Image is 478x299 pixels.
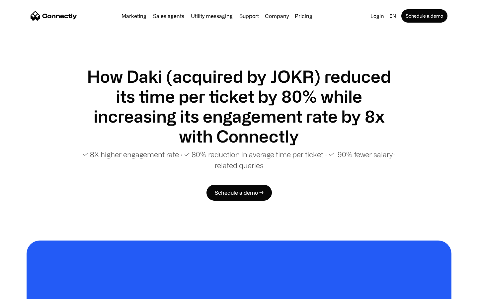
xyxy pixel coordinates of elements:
[368,11,387,21] a: Login
[7,287,40,297] aside: Language selected: English
[80,149,398,171] p: ✓ 8X higher engagement rate ∙ ✓ 80% reduction in average time per ticket ∙ ✓ 90% fewer salary-rel...
[206,185,272,201] a: Schedule a demo →
[188,13,235,19] a: Utility messaging
[387,11,400,21] div: en
[389,11,396,21] div: en
[401,9,447,23] a: Schedule a demo
[263,11,291,21] div: Company
[80,66,398,146] h1: How Daki (acquired by JOKR) reduced its time per ticket by 80% while increasing its engagement ra...
[13,287,40,297] ul: Language list
[292,13,315,19] a: Pricing
[31,11,77,21] a: home
[265,11,289,21] div: Company
[119,13,149,19] a: Marketing
[150,13,187,19] a: Sales agents
[237,13,262,19] a: Support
